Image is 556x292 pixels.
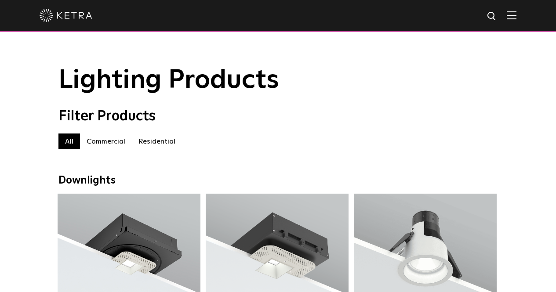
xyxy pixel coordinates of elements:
[58,133,80,149] label: All
[507,11,516,19] img: Hamburger%20Nav.svg
[58,67,279,94] span: Lighting Products
[80,133,132,149] label: Commercial
[40,9,92,22] img: ketra-logo-2019-white
[58,174,498,187] div: Downlights
[487,11,498,22] img: search icon
[58,108,498,125] div: Filter Products
[132,133,182,149] label: Residential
